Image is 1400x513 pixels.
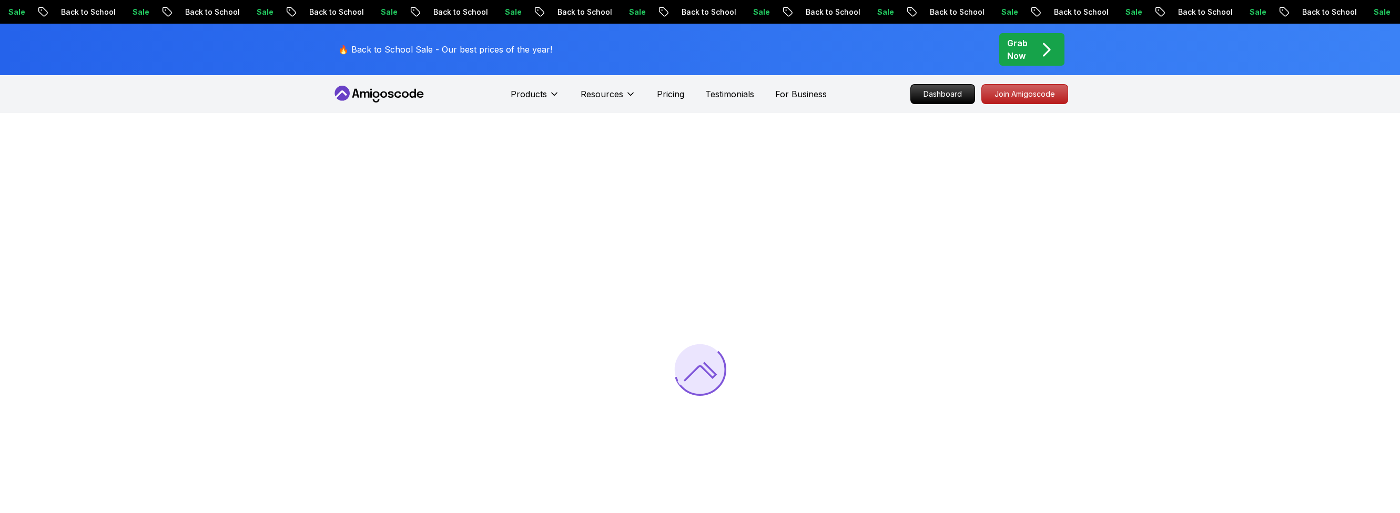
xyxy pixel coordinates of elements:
[1043,7,1115,17] p: Back to School
[299,7,370,17] p: Back to School
[705,88,754,100] a: Testimonials
[370,7,404,17] p: Sale
[338,43,552,56] p: 🔥 Back to School Sale - Our best prices of the year!
[910,84,975,104] a: Dashboard
[1239,7,1273,17] p: Sale
[743,7,776,17] p: Sale
[581,88,636,109] button: Resources
[511,88,560,109] button: Products
[1292,7,1363,17] p: Back to School
[246,7,280,17] p: Sale
[122,7,156,17] p: Sale
[1363,7,1397,17] p: Sale
[1168,7,1239,17] p: Back to School
[618,7,652,17] p: Sale
[1007,37,1028,62] p: Grab Now
[795,7,867,17] p: Back to School
[919,7,991,17] p: Back to School
[1115,7,1149,17] p: Sale
[911,85,975,104] p: Dashboard
[982,85,1068,104] p: Join Amigoscode
[775,88,827,100] a: For Business
[423,7,494,17] p: Back to School
[494,7,528,17] p: Sale
[867,7,900,17] p: Sale
[991,7,1024,17] p: Sale
[671,7,743,17] p: Back to School
[50,7,122,17] p: Back to School
[981,84,1068,104] a: Join Amigoscode
[581,88,623,100] p: Resources
[657,88,684,100] a: Pricing
[175,7,246,17] p: Back to School
[547,7,618,17] p: Back to School
[511,88,547,100] p: Products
